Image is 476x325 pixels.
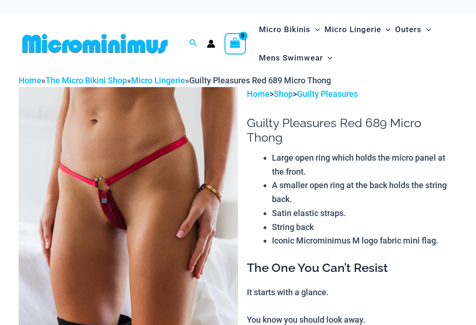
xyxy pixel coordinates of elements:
h1: Guilty Pleasures Red 689 Micro Thong [247,116,457,145]
span: Outers [395,18,422,41]
h3: The One You Can’t Resist [247,260,457,276]
span: Menu Toggle [323,46,332,70]
li: String back [272,220,457,234]
a: OutersMenu ToggleMenu Toggle [393,15,433,44]
a: Micro Lingerie [131,75,185,85]
a: Home [19,75,41,85]
span: Micro Lingerie [324,18,381,41]
span: Mens Swimwear [259,46,323,70]
a: The Micro Bikini Shop [46,75,127,85]
a: View Shopping Cart, empty [225,33,246,54]
a: Micro BikinisMenu ToggleMenu Toggle [257,15,322,44]
a: Search icon link [189,38,198,49]
a: Account icon link [207,40,215,48]
nav: Site Navigation [255,14,457,74]
span: Guilty Pleasures Red 689 Micro Thong [189,75,331,85]
span: Menu Toggle [422,18,431,41]
li: Satin elastic straps. [272,206,457,220]
a: Micro LingerieMenu ToggleMenu Toggle [322,15,393,44]
img: MM SHOP LOGO FLAT [19,33,172,54]
a: Shop [274,89,293,99]
span: Menu Toggle [381,18,390,41]
a: Mens SwimwearMenu ToggleMenu Toggle [257,44,335,72]
p: > > [247,87,457,101]
li: A smaller open ring at the back holds the string back. [272,178,457,206]
li: Large open ring which holds the micro panel at the front. [272,151,457,178]
a: Home [247,89,270,99]
a: Guilty Pleasures [297,89,358,99]
span: Micro Bikinis [259,18,311,41]
span: Menu Toggle [311,18,320,41]
span: » » » [19,75,331,85]
li: Iconic Microminimus M logo fabric mini flag. [272,234,457,248]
